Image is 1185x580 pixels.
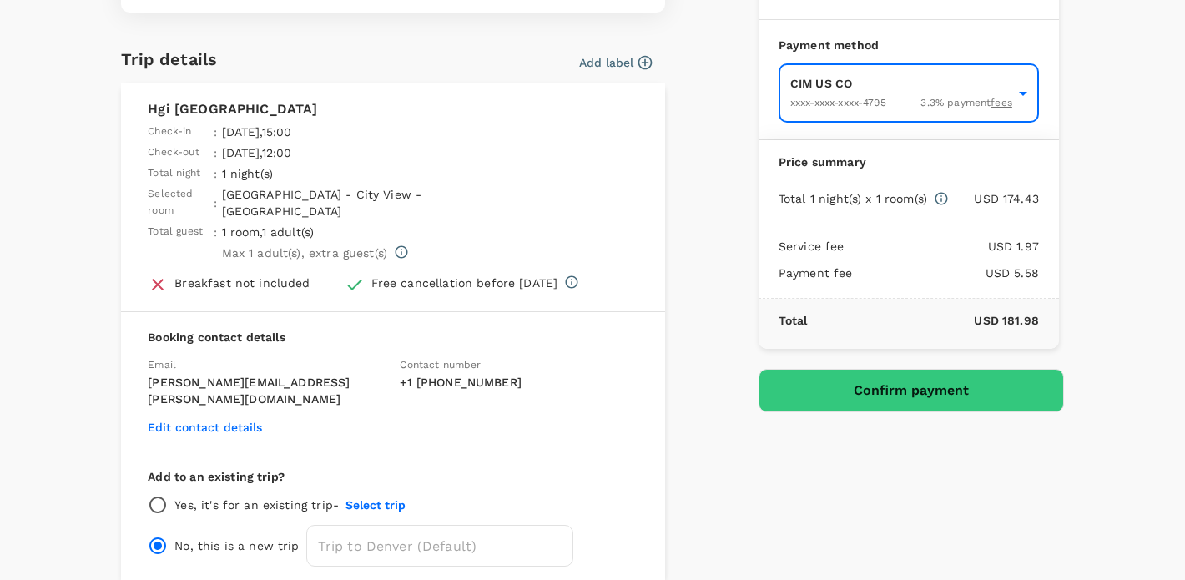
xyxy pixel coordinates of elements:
span: : [214,124,217,140]
span: : [214,165,217,182]
span: : [214,224,217,240]
p: Hgi [GEOGRAPHIC_DATA] [148,99,638,119]
div: Free cancellation before [DATE] [371,275,558,291]
button: Edit contact details [148,421,262,434]
span: : [214,144,217,161]
p: 1 room , 1 adult(s) [222,224,487,240]
p: Price summary [779,154,1039,170]
p: CIM US CO [790,75,1012,92]
p: Total 1 night(s) x 1 room(s) [779,190,927,207]
span: Check-out [148,144,199,161]
p: Payment method [779,37,1039,53]
input: Trip to Denver (Default) [306,525,573,567]
span: Total guest [148,224,203,240]
table: simple table [148,119,492,261]
span: XXXX-XXXX-XXXX-4795 [790,97,886,108]
span: Total night [148,165,200,182]
p: No, this is a new trip [174,537,299,554]
p: Total [779,312,808,329]
p: USD 5.58 [853,265,1039,281]
span: 3.3 % payment [920,95,1011,112]
p: + 1 [PHONE_NUMBER] [400,374,638,391]
u: fees [991,97,1012,108]
div: CIM US COXXXX-XXXX-XXXX-47953.3% paymentfees [779,63,1039,123]
span: Selected room [148,186,214,219]
p: Add to an existing trip? [148,468,638,485]
p: Max 1 adult(s) , extra guest(s) [222,245,388,261]
span: Email [148,359,176,371]
span: : [214,194,217,211]
p: USD 1.97 [845,238,1039,255]
p: Yes, it's for an existing trip - [174,497,339,513]
p: Payment fee [779,265,853,281]
p: USD 181.98 [808,312,1039,329]
span: Check-in [148,124,191,140]
button: Confirm payment [759,369,1064,412]
p: [DATE] , 15:00 [222,124,487,140]
button: Select trip [345,498,406,512]
p: [PERSON_NAME][EMAIL_ADDRESS][PERSON_NAME][DOMAIN_NAME] [148,374,386,407]
div: Breakfast not included [174,275,310,291]
button: Add label [579,54,652,71]
p: Service fee [779,238,845,255]
p: Booking contact details [148,329,638,345]
p: 1 night(s) [222,165,487,182]
svg: Full refund before 2025-12-06 07:00 Cancelation after 2025-12-06 07:00, cancelation fee of USD 14... [564,275,579,290]
p: USD 174.43 [949,190,1039,207]
span: Contact number [400,359,481,371]
p: [GEOGRAPHIC_DATA] - City View - [GEOGRAPHIC_DATA] [222,186,487,219]
h6: Trip details [121,46,217,73]
p: [DATE] , 12:00 [222,144,487,161]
